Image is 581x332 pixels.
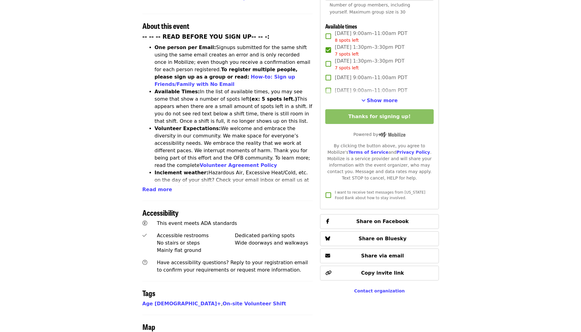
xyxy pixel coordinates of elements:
[142,321,155,332] span: Map
[335,30,407,44] span: [DATE] 9:00am–11:00am PDT
[142,186,172,193] button: Read more
[249,96,297,102] strong: (ex: 5 spots left.)
[223,301,286,307] a: On-site Volunteer Shift
[353,132,406,137] span: Powered by
[157,220,237,226] span: This event meets ADA standards
[142,301,223,307] span: ,
[155,169,313,206] li: Hazardous Air, Excessive Heat/Cold, etc. on the day of your shift? Check your email inbox or emai...
[335,87,407,94] span: [DATE] 9:00am–11:00am PDT
[361,270,404,276] span: Copy invite link
[200,162,277,168] a: Volunteer Agreement Policy
[142,20,189,31] span: About this event
[320,214,439,229] button: Share on Facebook
[155,89,200,95] strong: Available Times:
[142,260,147,265] i: question-circle icon
[348,150,388,155] a: Terms of Service
[361,97,398,104] button: See more timeslots
[325,109,433,124] button: Thanks for signing up!
[142,207,179,218] span: Accessibility
[155,125,221,131] strong: Volunteer Expectations:
[335,65,359,70] span: 7 spots left
[142,233,147,238] i: check icon
[378,132,406,137] img: Powered by Mobilize
[325,22,357,30] span: Available times
[335,44,404,57] span: [DATE] 1:30pm–3:30pm PDT
[361,253,404,259] span: Share via email
[155,67,298,80] strong: To register multiple people, please sign up as a group or read:
[335,190,425,200] span: I want to receive text messages from [US_STATE] Food Bank about how to stay involved.
[320,266,439,280] button: Copy invite link
[335,38,359,43] span: 8 spots left
[320,249,439,263] button: Share via email
[335,57,404,71] span: [DATE] 1:30pm–3:30pm PDT
[320,231,439,246] button: Share on Bluesky
[142,301,221,307] a: Age [DEMOGRAPHIC_DATA]+
[155,125,313,169] li: We welcome and embrace the diversity in our community. We make space for everyone’s accessibility...
[335,74,407,81] span: [DATE] 9:00am–11:00am PDT
[396,150,430,155] a: Privacy Policy
[157,239,235,247] div: No stairs or steps
[142,33,270,40] strong: -- -- -- READ BEFORE YOU SIGN UP-- -- -:
[356,218,409,224] span: Share on Facebook
[155,88,313,125] li: In the list of available times, you may see some that show a number of spots left This appears wh...
[157,232,235,239] div: Accessible restrooms
[155,44,313,88] li: Signups submitted for the same shift using the same email creates an error and is only recorded o...
[325,143,433,181] div: By clicking the button above, you agree to Mobilize's and . Mobilize is a service provider and wi...
[155,44,216,50] strong: One person per Email:
[354,288,405,293] a: Contact organization
[155,170,209,176] strong: Inclement weather:
[235,232,313,239] div: Dedicated parking spots
[335,52,359,56] span: 7 spots left
[142,220,147,226] i: universal-access icon
[157,260,308,273] span: Have accessibility questions? Reply to your registration email to confirm your requirements or re...
[157,247,235,254] div: Mainly flat ground
[155,74,295,87] a: How-to: Sign up Friends/Family with No Email
[235,239,313,247] div: Wide doorways and walkways
[142,288,155,298] span: Tags
[330,2,410,14] span: Number of group members, including yourself. Maximum group size is 30
[359,236,407,241] span: Share on Bluesky
[367,98,398,103] span: Show more
[142,187,172,192] span: Read more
